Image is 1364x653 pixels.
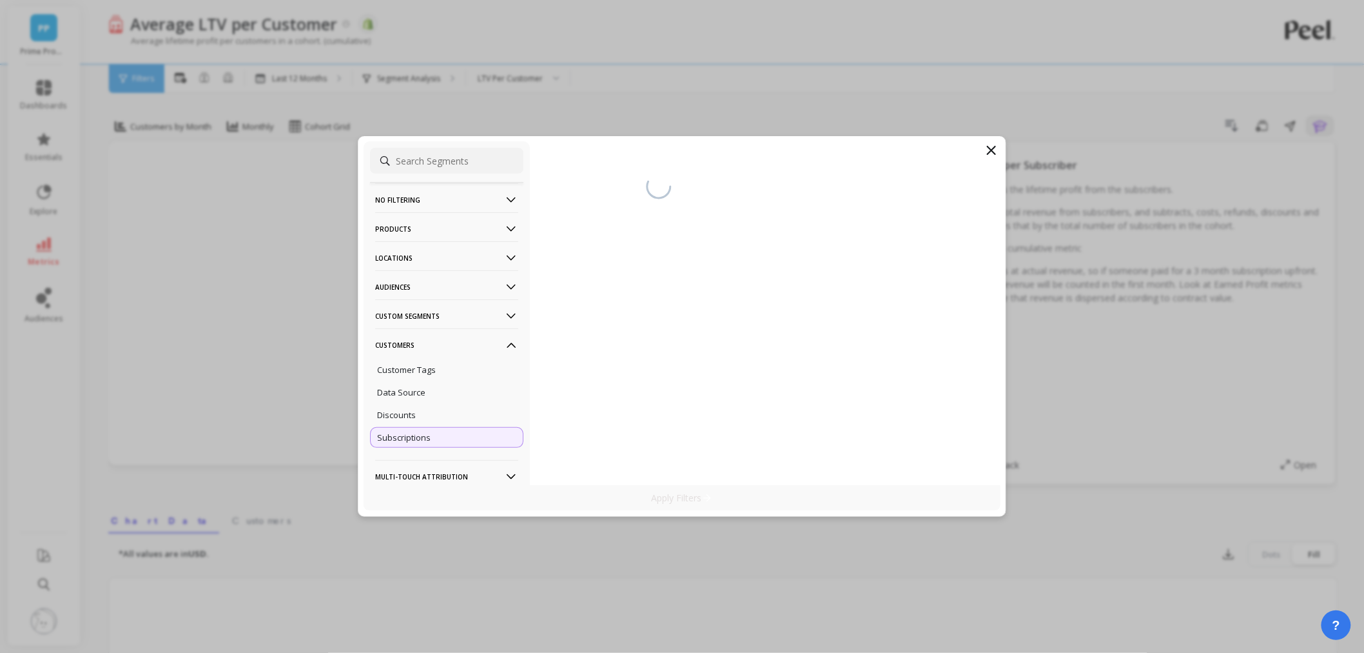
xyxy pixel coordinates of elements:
[1332,616,1340,634] span: ?
[375,460,518,493] p: Multi-Touch Attribution
[652,492,713,504] p: Apply Filters
[375,299,518,332] p: Custom Segments
[377,409,416,421] p: Discounts
[375,241,518,274] p: Locations
[375,270,518,303] p: Audiences
[375,212,518,245] p: Products
[375,183,518,216] p: No filtering
[377,364,436,376] p: Customer Tags
[375,328,518,361] p: Customers
[377,387,425,398] p: Data Source
[377,432,431,443] p: Subscriptions
[1321,610,1351,640] button: ?
[370,148,523,174] input: Search Segments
